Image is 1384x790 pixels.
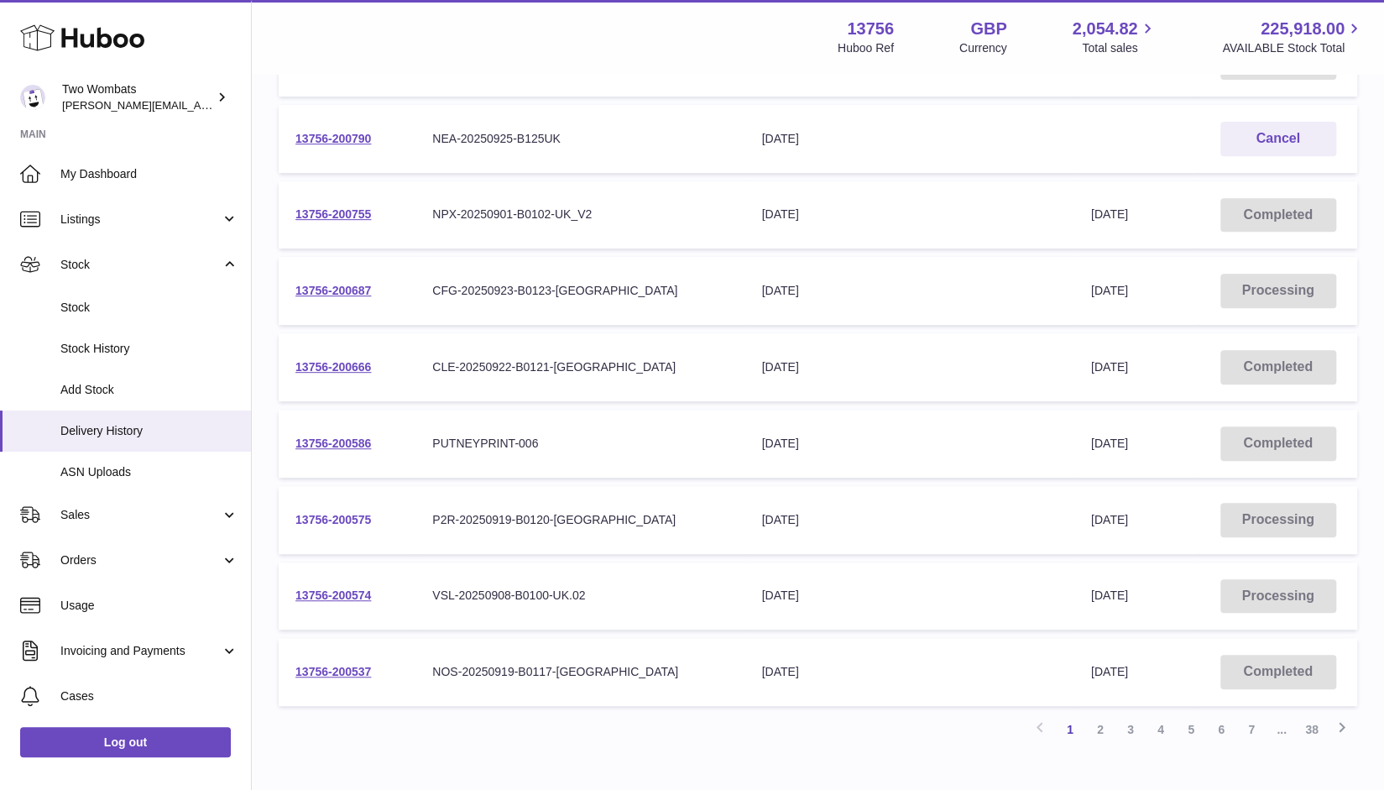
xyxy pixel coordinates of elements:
[295,513,371,526] a: 13756-200575
[762,588,1058,604] div: [DATE]
[295,589,371,602] a: 13756-200574
[1266,714,1297,745] span: ...
[432,588,728,604] div: VSL-20250908-B0100-UK.02
[62,81,213,113] div: Two Wombats
[60,300,238,316] span: Stock
[60,257,221,273] span: Stock
[1091,589,1128,602] span: [DATE]
[60,382,238,398] span: Add Stock
[1220,122,1336,156] button: Cancel
[295,360,371,374] a: 13756-200666
[60,464,238,480] span: ASN Uploads
[1091,360,1128,374] span: [DATE]
[970,18,1006,40] strong: GBP
[1091,437,1128,450] span: [DATE]
[432,436,728,452] div: PUTNEYPRINT-006
[60,598,238,614] span: Usage
[295,665,371,678] a: 13756-200537
[60,688,238,704] span: Cases
[62,98,426,112] span: [PERSON_NAME][EMAIL_ADDRESS][PERSON_NAME][DOMAIN_NAME]
[1091,665,1128,678] span: [DATE]
[1085,714,1115,745] a: 2
[60,643,221,659] span: Invoicing and Payments
[1073,18,1157,56] a: 2,054.82 Total sales
[1091,207,1128,221] span: [DATE]
[432,131,728,147] div: NEA-20250925-B125UK
[838,40,894,56] div: Huboo Ref
[1222,18,1364,56] a: 225,918.00 AVAILABLE Stock Total
[20,727,231,757] a: Log out
[295,437,371,450] a: 13756-200586
[1206,714,1236,745] a: 6
[762,359,1058,375] div: [DATE]
[60,423,238,439] span: Delivery History
[432,359,728,375] div: CLE-20250922-B0121-[GEOGRAPHIC_DATA]
[1055,714,1085,745] a: 1
[432,664,728,680] div: NOS-20250919-B0117-[GEOGRAPHIC_DATA]
[1115,714,1146,745] a: 3
[762,283,1058,299] div: [DATE]
[959,40,1007,56] div: Currency
[1091,284,1128,297] span: [DATE]
[295,284,371,297] a: 13756-200687
[295,207,371,221] a: 13756-200755
[295,132,371,145] a: 13756-200790
[1261,18,1345,40] span: 225,918.00
[60,212,221,228] span: Listings
[20,85,45,110] img: philip.carroll@twowombats.com
[1091,513,1128,526] span: [DATE]
[847,18,894,40] strong: 13756
[762,512,1058,528] div: [DATE]
[432,512,728,528] div: P2R-20250919-B0120-[GEOGRAPHIC_DATA]
[1073,18,1138,40] span: 2,054.82
[1082,40,1157,56] span: Total sales
[1297,714,1327,745] a: 38
[432,207,728,222] div: NPX-20250901-B0102-UK_V2
[762,207,1058,222] div: [DATE]
[762,664,1058,680] div: [DATE]
[1146,714,1176,745] a: 4
[432,283,728,299] div: CFG-20250923-B0123-[GEOGRAPHIC_DATA]
[60,552,221,568] span: Orders
[762,131,1058,147] div: [DATE]
[60,341,238,357] span: Stock History
[60,507,221,523] span: Sales
[762,436,1058,452] div: [DATE]
[1222,40,1364,56] span: AVAILABLE Stock Total
[60,166,238,182] span: My Dashboard
[1236,714,1266,745] a: 7
[1176,714,1206,745] a: 5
